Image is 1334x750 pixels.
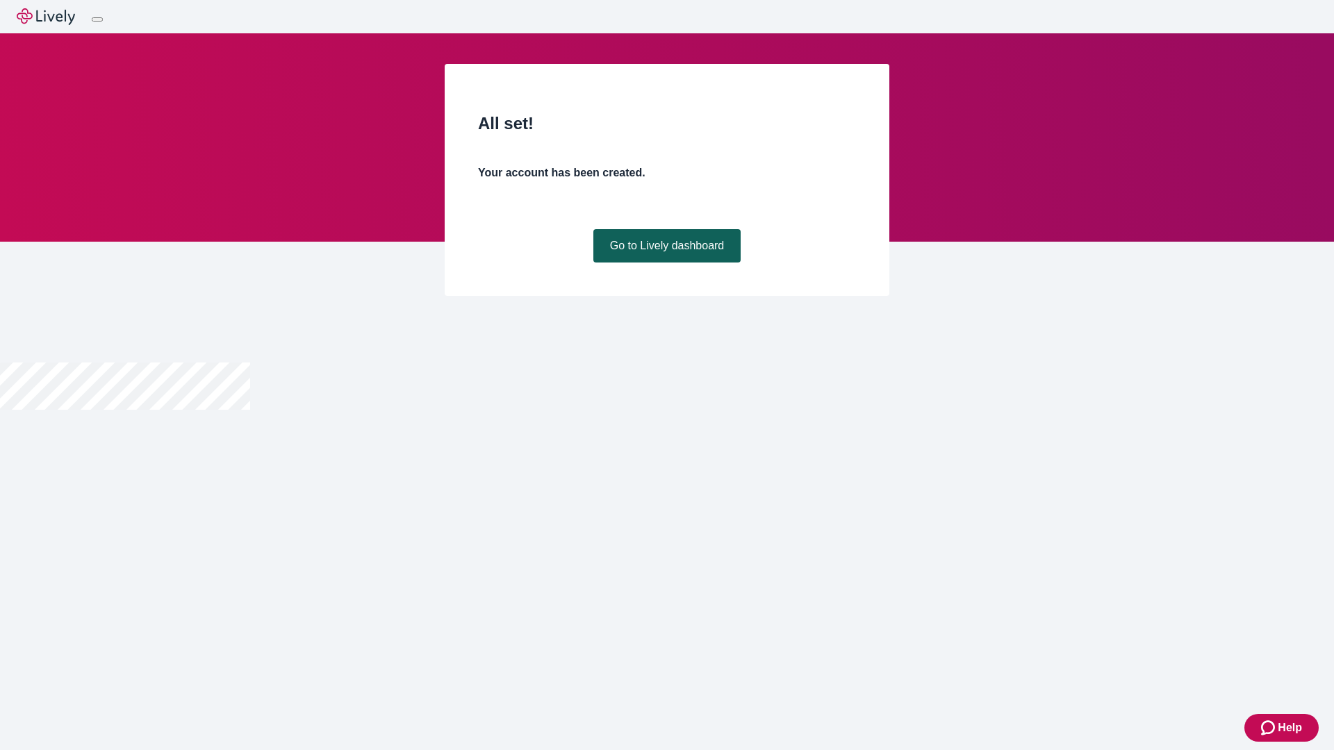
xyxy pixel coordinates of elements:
svg: Zendesk support icon [1261,719,1278,736]
button: Zendesk support iconHelp [1244,714,1319,742]
button: Log out [92,17,103,22]
span: Help [1278,719,1302,736]
img: Lively [17,8,75,25]
h2: All set! [478,111,856,136]
a: Go to Lively dashboard [593,229,741,262]
h4: Your account has been created. [478,165,856,181]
